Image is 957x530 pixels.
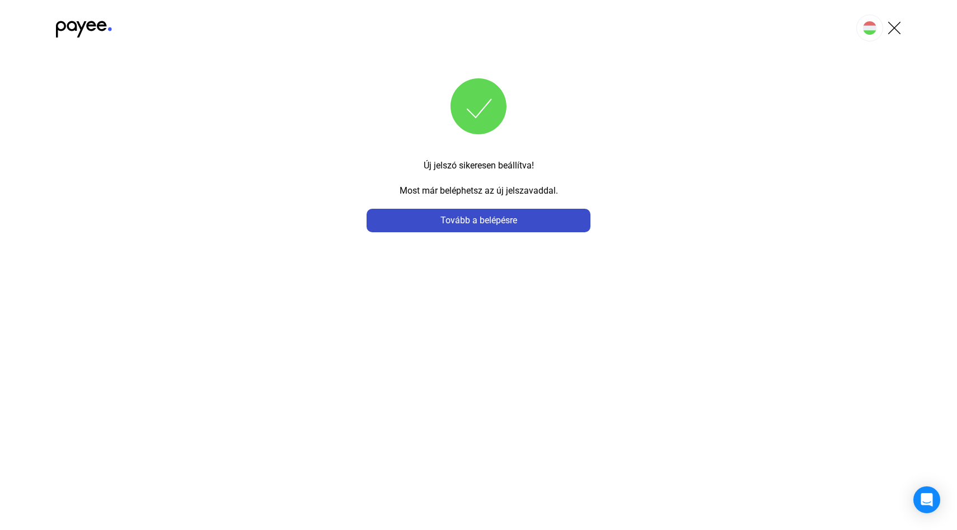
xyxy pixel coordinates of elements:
font: Most már beléphetsz az új jelszavaddal. [400,185,558,196]
font: Új jelszó sikeresen beállítva! [424,160,534,171]
font: Tovább a belépésre [440,215,517,226]
img: pipa-zöld-kör-nagy [451,78,506,134]
img: HU [863,21,876,35]
img: X [888,21,901,35]
button: HU [856,15,883,41]
div: Intercom Messenger megnyitása [913,486,940,513]
img: black-payee-blue-dot.svg [56,15,112,37]
button: Tovább a belépésre [367,209,590,232]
